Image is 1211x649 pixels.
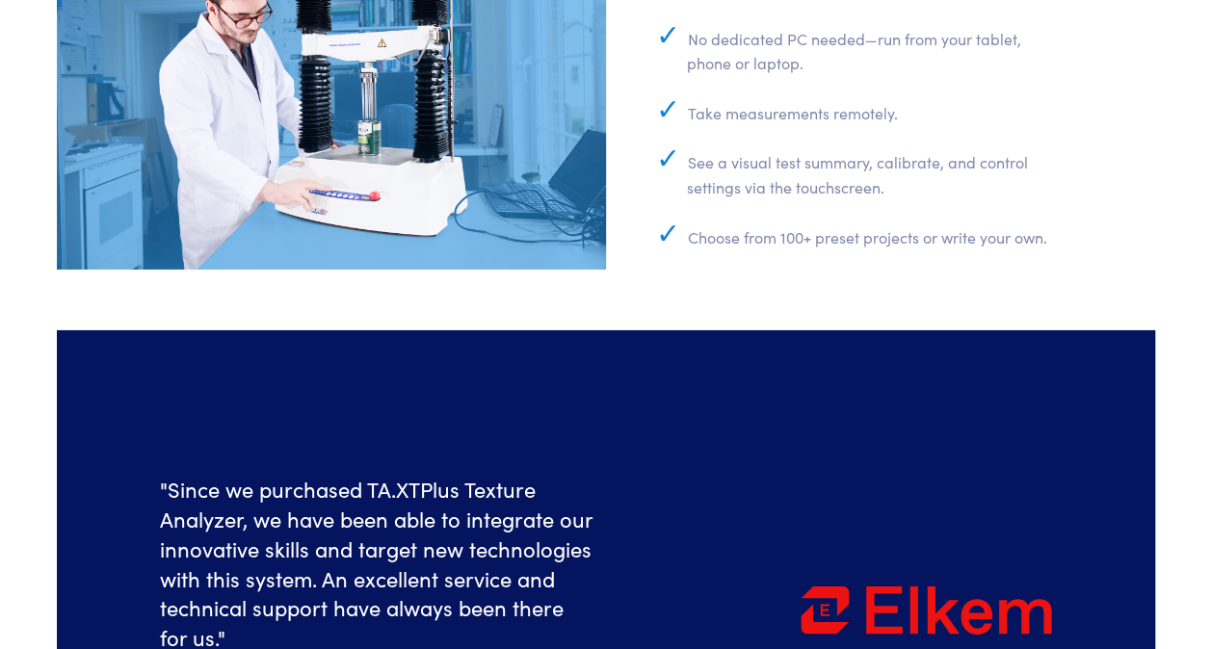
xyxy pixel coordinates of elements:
li: See a visual test summary, calibrate, and control settings via the touchscreen. [687,144,1052,219]
li: Choose from 100+ preset projects or write your own. [687,220,1052,270]
li: No dedicated PC needed—run from your tablet, phone or laptop. [687,21,1052,95]
img: elkem.svg [801,586,1052,636]
li: Take measurements remotely. [687,95,1052,145]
